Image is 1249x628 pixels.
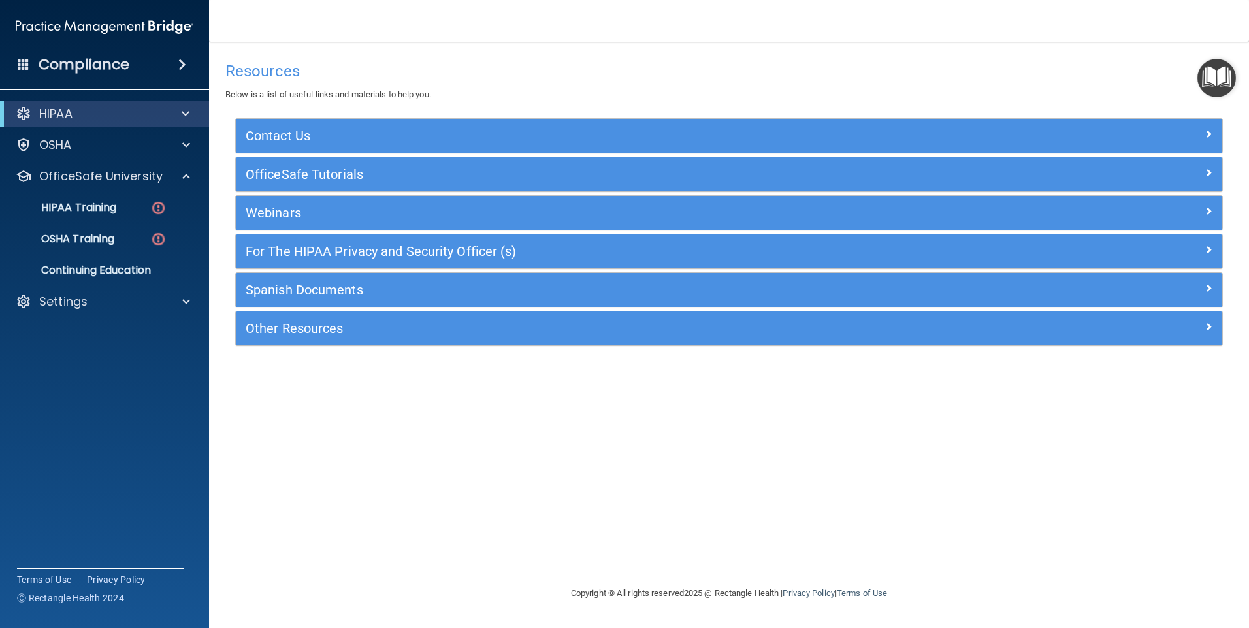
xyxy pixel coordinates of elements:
iframe: Drift Widget Chat Controller [1184,538,1233,588]
h5: For The HIPAA Privacy and Security Officer (s) [246,244,966,259]
a: HIPAA [16,106,189,121]
p: HIPAA [39,106,73,121]
a: Settings [16,294,190,309]
h4: Compliance [39,55,129,74]
img: danger-circle.6113f641.png [150,200,167,216]
span: Below is a list of useful links and materials to help you. [225,89,431,99]
p: OSHA [39,137,72,153]
a: For The HIPAA Privacy and Security Officer (s) [246,241,1212,262]
h5: Other Resources [246,321,966,336]
span: Ⓒ Rectangle Health 2024 [17,591,124,604]
h4: Resources [225,63,1233,80]
a: OfficeSafe University [16,168,190,184]
h5: Contact Us [246,129,966,143]
button: Open Resource Center [1197,59,1236,97]
a: Contact Us [246,125,1212,146]
p: Settings [39,294,88,309]
a: Privacy Policy [783,588,834,598]
a: Terms of Use [17,573,71,586]
h5: Webinars [246,206,966,220]
p: HIPAA Training [8,201,116,214]
h5: Spanish Documents [246,283,966,297]
p: OSHA Training [8,232,114,245]
a: Webinars [246,202,1212,223]
div: Copyright © All rights reserved 2025 @ Rectangle Health | | [491,573,967,614]
img: danger-circle.6113f641.png [150,231,167,247]
a: Privacy Policy [87,573,146,586]
p: OfficeSafe University [39,168,163,184]
a: OSHA [16,137,190,153]
a: Other Resources [246,318,1212,339]
h5: OfficeSafe Tutorials [246,167,966,181]
a: OfficeSafe Tutorials [246,164,1212,185]
a: Terms of Use [837,588,887,598]
img: PMB logo [16,14,193,40]
a: Spanish Documents [246,279,1212,300]
p: Continuing Education [8,264,187,277]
